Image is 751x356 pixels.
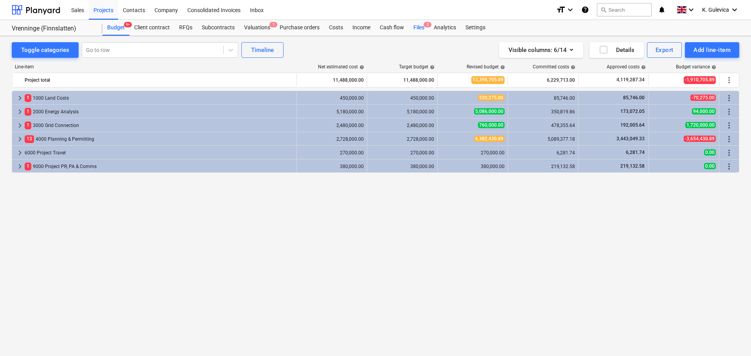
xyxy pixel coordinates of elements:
div: Project total [25,74,293,86]
span: 760,000.00 [478,122,505,128]
a: Purchase orders [275,20,324,36]
span: 0.00 [704,149,716,156]
button: Add line-item [685,42,739,58]
div: 5,089,377.18 [511,136,575,142]
div: Revised budget [467,64,505,70]
span: -1,910,705.89 [684,76,716,84]
span: 4,119,287.34 [616,77,645,83]
button: Toggle categories [12,42,79,58]
div: 2000 Energy Analysis [25,106,293,118]
div: 450,000.00 [300,95,364,101]
div: 380,000.00 [441,164,505,169]
div: Budget variance [676,64,716,70]
span: More actions [724,162,734,171]
span: -70,275.00 [690,95,716,101]
div: 6,229,713.00 [511,74,575,86]
span: More actions [724,107,734,116]
span: 520,275.00 [478,95,505,101]
a: Analytics [429,20,461,36]
span: 192,005.64 [620,122,645,128]
span: -3,654,430.89 [684,136,716,142]
span: 1,720,000.00 [685,122,716,128]
span: 1 [25,94,31,102]
a: Budget9+ [102,20,129,36]
div: 5,180,000.00 [370,109,434,114]
div: Target budget [399,64,435,70]
div: Vrenninge (Finnslatten) [12,25,93,33]
div: Visible columns : 6/14 [508,45,574,55]
a: Subcontracts [197,20,239,36]
span: 13,398,705.89 [471,76,505,84]
span: 0.00 [704,163,716,169]
span: 6,281.74 [625,150,645,155]
span: 2 [424,22,431,27]
a: Settings [461,20,490,36]
span: 3,443,049.33 [616,136,645,141]
div: 11,488,000.00 [300,74,364,86]
span: help [640,65,646,70]
div: Costs [324,20,348,36]
div: 1000 Land Costs [25,92,293,104]
a: Cash flow [375,20,409,36]
div: Valuations [239,20,275,36]
span: keyboard_arrow_right [15,93,25,103]
div: 2,480,000.00 [370,123,434,128]
div: 270,000.00 [370,150,434,156]
div: Add line-item [694,45,731,55]
iframe: Chat Widget [712,318,751,356]
span: help [710,65,716,70]
div: 219,132.58 [511,164,575,169]
div: Timeline [251,45,274,55]
span: 6,382,430.89 [474,136,505,142]
span: keyboard_arrow_right [15,162,25,171]
span: keyboard_arrow_right [15,121,25,130]
div: Export [656,45,674,55]
button: Details [589,42,644,58]
a: Income [348,20,375,36]
span: keyboard_arrow_right [15,148,25,157]
span: keyboard_arrow_right [15,134,25,144]
div: 380,000.00 [370,164,434,169]
div: 380,000.00 [300,164,364,169]
div: 6000 Project Travel [25,147,293,159]
a: RFQs [174,20,197,36]
span: More actions [724,93,734,103]
a: Valuations1 [239,20,275,36]
div: 2,480,000.00 [300,123,364,128]
a: Files2 [409,20,429,36]
div: 270,000.00 [300,150,364,156]
span: keyboard_arrow_right [15,107,25,116]
span: 94,000.00 [692,108,716,114]
div: 270,000.00 [441,150,505,156]
span: help [569,65,575,70]
span: 1 [269,22,277,27]
div: 450,000.00 [370,95,434,101]
div: Net estimated cost [318,64,364,70]
div: Toggle categories [21,45,69,55]
a: Client contract [129,20,174,36]
div: 85,746.00 [511,95,575,101]
span: 1 [25,108,31,115]
span: 9+ [124,22,132,27]
button: Visible columns:6/14 [499,42,583,58]
span: More actions [724,121,734,130]
div: 3000 Grid Connection [25,119,293,132]
span: More actions [724,75,734,85]
span: 1 [25,163,31,170]
div: 2,728,000.00 [370,136,434,142]
span: 85,746.00 [622,95,645,100]
span: help [428,65,435,70]
div: 2,728,000.00 [300,136,364,142]
div: Approved costs [607,64,646,70]
div: 9000 Project PR, PA & Comms [25,160,293,173]
div: 5,180,000.00 [300,109,364,114]
div: Details [599,45,634,55]
div: 6,281.74 [511,150,575,156]
span: help [358,65,364,70]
